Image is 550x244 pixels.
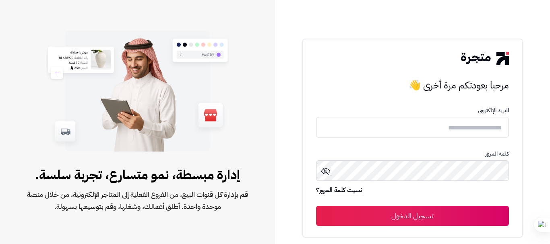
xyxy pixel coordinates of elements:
[316,77,509,93] h3: مرحبا بعودتكم مرة أخرى 👋
[316,151,509,157] p: كلمة المرور
[461,52,509,65] img: logo-2.png
[26,165,249,185] span: إدارة مبسطة، نمو متسارع، تجربة سلسة.
[26,189,249,213] span: قم بإدارة كل قنوات البيع، من الفروع الفعلية إلى المتاجر الإلكترونية، من خلال منصة موحدة واحدة. أط...
[316,107,509,114] p: البريد الإلكترونى
[316,206,509,226] button: تسجيل الدخول
[316,185,362,197] a: نسيت كلمة المرور؟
